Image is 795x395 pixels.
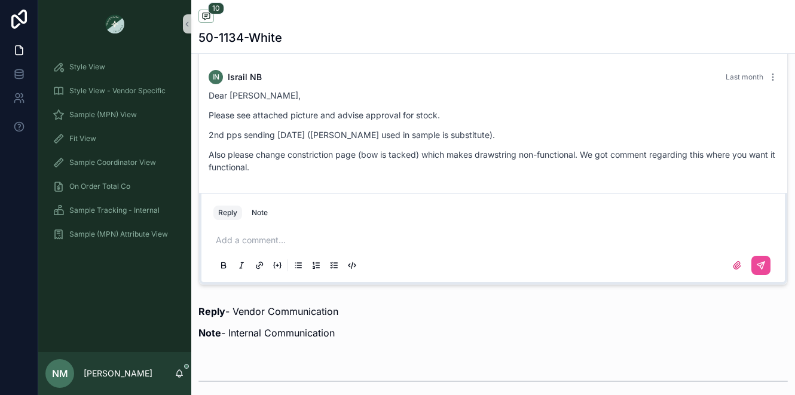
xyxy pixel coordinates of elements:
a: On Order Total Co [45,176,184,197]
span: NM [52,366,68,381]
p: 2nd pps sending [DATE] ([PERSON_NAME] used in sample is substitute). [209,128,778,141]
span: On Order Total Co [69,182,130,191]
h1: 50-1134-White [198,29,282,46]
span: Style View - Vendor Specific [69,86,166,96]
a: Style View [45,56,184,78]
span: IN [212,72,219,82]
p: - Vendor Communication [198,304,788,319]
a: Sample (MPN) View [45,104,184,125]
a: Fit View [45,128,184,149]
p: Dear [PERSON_NAME], [209,89,778,102]
span: Israil NB [228,71,262,83]
span: Style View [69,62,105,72]
span: Sample (MPN) Attribute View [69,229,168,239]
p: Please see attached picture and advise approval for stock. [209,109,778,121]
div: Note [252,208,268,218]
p: Also please change constriction page (bow is tacked) which makes drawstring non-functional. We go... [209,148,778,173]
button: 10 [198,10,214,25]
span: Sample (MPN) View [69,110,137,120]
a: Sample Coordinator View [45,152,184,173]
a: Sample Tracking - Internal [45,200,184,221]
strong: Reply [198,305,225,317]
span: Last month [726,72,763,81]
a: Style View - Vendor Specific [45,80,184,102]
span: Sample Tracking - Internal [69,206,160,215]
img: App logo [105,14,124,33]
span: Fit View [69,134,96,143]
button: Note [247,206,273,220]
button: Reply [213,206,242,220]
span: 10 [208,2,224,14]
span: Sample Coordinator View [69,158,156,167]
a: Sample (MPN) Attribute View [45,223,184,245]
p: [PERSON_NAME] [84,368,152,379]
p: - Internal Communication [198,326,788,340]
strong: Note [198,327,221,339]
div: scrollable content [38,48,191,261]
